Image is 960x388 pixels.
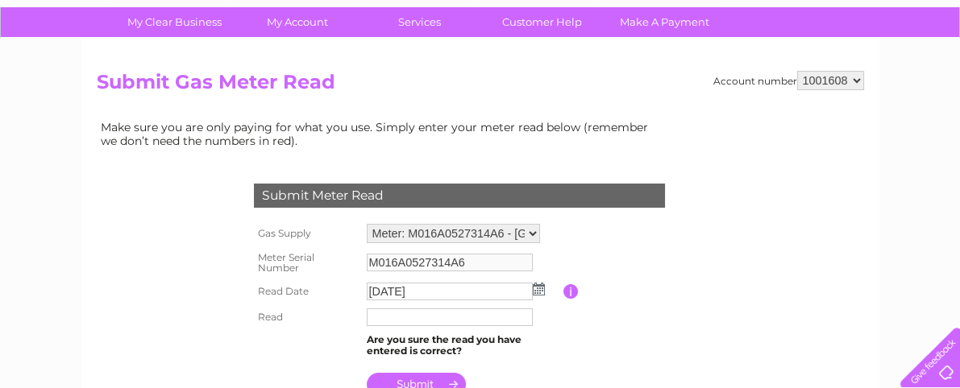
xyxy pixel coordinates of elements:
[598,7,731,37] a: Make A Payment
[108,7,241,37] a: My Clear Business
[231,7,364,37] a: My Account
[762,68,810,80] a: Telecoms
[717,68,752,80] a: Energy
[34,42,116,91] img: logo.png
[353,7,486,37] a: Services
[676,68,707,80] a: Water
[656,8,767,28] a: 0333 014 3131
[100,9,862,78] div: Clear Business is a trading name of Verastar Limited (registered in [GEOGRAPHIC_DATA] No. 3667643...
[250,247,363,279] th: Meter Serial Number
[713,71,864,90] div: Account number
[476,7,609,37] a: Customer Help
[533,283,545,295] img: ...
[363,330,563,361] td: Are you sure the read you have entered is correct?
[97,71,864,101] h2: Submit Gas Meter Read
[250,220,363,247] th: Gas Supply
[563,284,579,299] input: Information
[97,117,661,151] td: Make sure you are only paying for what you use. Simply enter your meter read below (remember we d...
[853,68,892,80] a: Contact
[250,279,363,304] th: Read Date
[254,184,665,208] div: Submit Meter Read
[820,68,843,80] a: Blog
[907,68,945,80] a: Log out
[250,304,363,330] th: Read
